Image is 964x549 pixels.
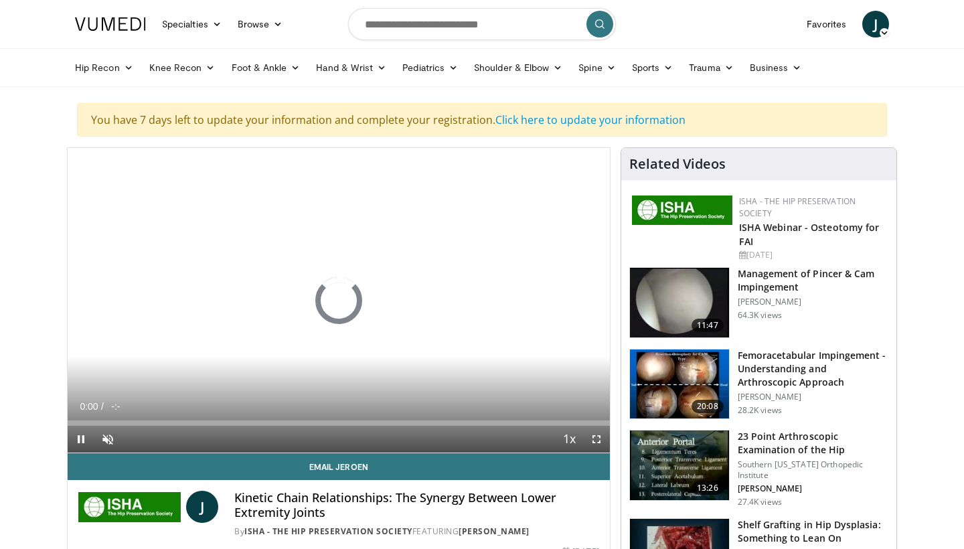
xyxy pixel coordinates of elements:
[692,481,724,495] span: 13:26
[186,491,218,523] a: J
[111,401,120,412] span: -:-
[630,349,729,419] img: 410288_3.png.150x105_q85_crop-smart_upscale.jpg
[80,401,98,412] span: 0:00
[629,430,888,507] a: 13:26 23 Point Arthroscopic Examination of the Hip Southern [US_STATE] Orthopedic Institute [PERS...
[556,426,583,453] button: Playback Rate
[738,405,782,416] p: 28.2K views
[68,426,94,453] button: Pause
[739,249,886,261] div: [DATE]
[77,103,887,137] div: You have 7 days left to update your information and complete your registration.
[738,430,888,457] h3: 23 Point Arthroscopic Examination of the Hip
[692,400,724,413] span: 20:08
[738,349,888,389] h3: Femoracetabular Impingement - Understanding and Arthroscopic Approach
[738,267,888,294] h3: Management of Pincer & Cam Impingement
[742,54,810,81] a: Business
[495,112,686,127] a: Click here to update your information
[308,54,394,81] a: Hand & Wrist
[68,148,610,453] video-js: Video Player
[738,459,888,481] p: Southern [US_STATE] Orthopedic Institute
[78,491,181,523] img: ISHA - The Hip Preservation Society
[101,401,104,412] span: /
[738,483,888,494] p: [PERSON_NAME]
[630,430,729,500] img: oa8B-rsjN5HfbTbX4xMDoxOjBrO-I4W8.150x105_q85_crop-smart_upscale.jpg
[629,156,726,172] h4: Related Videos
[862,11,889,37] a: J
[632,195,732,225] img: a9f71565-a949-43e5-a8b1-6790787a27eb.jpg.150x105_q85_autocrop_double_scale_upscale_version-0.2.jpg
[681,54,742,81] a: Trauma
[68,453,610,480] a: Email Jeroen
[570,54,623,81] a: Spine
[799,11,854,37] a: Favorites
[459,526,530,537] a: [PERSON_NAME]
[348,8,616,40] input: Search topics, interventions
[75,17,146,31] img: VuMedi Logo
[224,54,309,81] a: Foot & Ankle
[630,268,729,337] img: 38483_0000_3.png.150x105_q85_crop-smart_upscale.jpg
[154,11,230,37] a: Specialties
[738,297,888,307] p: [PERSON_NAME]
[583,426,610,453] button: Fullscreen
[67,54,141,81] a: Hip Recon
[738,310,782,321] p: 64.3K views
[466,54,570,81] a: Shoulder & Elbow
[629,267,888,338] a: 11:47 Management of Pincer & Cam Impingement [PERSON_NAME] 64.3K views
[394,54,466,81] a: Pediatrics
[739,195,856,219] a: ISHA - The Hip Preservation Society
[738,518,888,545] h3: Shelf Grafting in Hip Dysplasia: Something to Lean On
[629,349,888,420] a: 20:08 Femoracetabular Impingement - Understanding and Arthroscopic Approach [PERSON_NAME] 28.2K v...
[739,221,880,248] a: ISHA Webinar - Osteotomy for FAI
[624,54,681,81] a: Sports
[230,11,291,37] a: Browse
[244,526,412,537] a: ISHA - The Hip Preservation Society
[141,54,224,81] a: Knee Recon
[234,491,598,520] h4: Kinetic Chain Relationships: The Synergy Between Lower Extremity Joints
[738,497,782,507] p: 27.4K views
[68,420,610,426] div: Progress Bar
[234,526,598,538] div: By FEATURING
[692,319,724,332] span: 11:47
[738,392,888,402] p: [PERSON_NAME]
[94,426,121,453] button: Unmute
